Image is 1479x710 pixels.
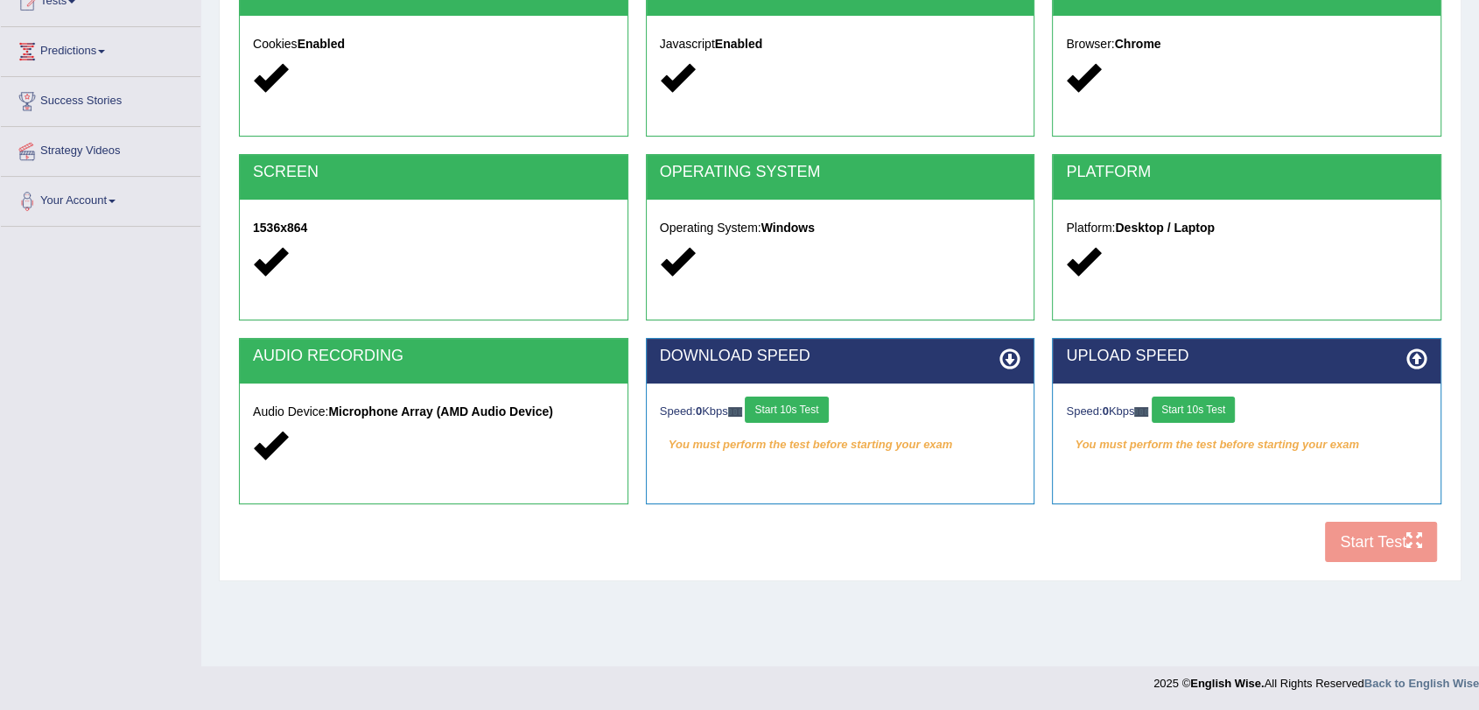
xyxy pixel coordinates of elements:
strong: Desktop / Laptop [1115,221,1215,235]
div: Speed: Kbps [1066,397,1427,427]
h2: OPERATING SYSTEM [660,164,1021,181]
em: You must perform the test before starting your exam [660,432,1021,458]
img: ajax-loader-fb-connection.gif [1134,407,1148,417]
h2: DOWNLOAD SPEED [660,348,1021,365]
a: Your Account [1,177,200,221]
strong: Microphone Array (AMD Audio Device) [328,404,552,418]
h5: Cookies [253,38,614,51]
a: Strategy Videos [1,127,200,171]
button: Start 10s Test [1152,397,1235,423]
strong: Chrome [1115,37,1161,51]
h5: Audio Device: [253,405,614,418]
h5: Operating System: [660,221,1021,235]
h5: Platform: [1066,221,1427,235]
h5: Javascript [660,38,1021,51]
button: Start 10s Test [745,397,828,423]
strong: Enabled [298,37,345,51]
a: Predictions [1,27,200,71]
strong: 0 [1103,404,1109,418]
em: You must perform the test before starting your exam [1066,432,1427,458]
h2: UPLOAD SPEED [1066,348,1427,365]
h2: SCREEN [253,164,614,181]
strong: English Wise. [1190,677,1264,690]
h2: PLATFORM [1066,164,1427,181]
strong: 1536x864 [253,221,307,235]
img: ajax-loader-fb-connection.gif [728,407,742,417]
div: 2025 © All Rights Reserved [1153,666,1479,692]
h2: AUDIO RECORDING [253,348,614,365]
strong: Windows [761,221,815,235]
h5: Browser: [1066,38,1427,51]
div: Speed: Kbps [660,397,1021,427]
a: Success Stories [1,77,200,121]
strong: 0 [696,404,702,418]
strong: Enabled [715,37,762,51]
a: Back to English Wise [1364,677,1479,690]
